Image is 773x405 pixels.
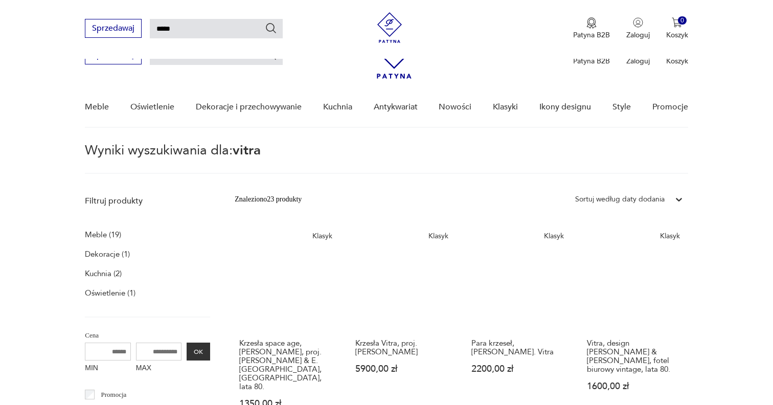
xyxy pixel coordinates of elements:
[85,247,130,261] a: Dekoracje (1)
[196,87,302,127] a: Dekoracje i przechowywanie
[85,195,210,207] p: Filtruj produkty
[587,339,684,374] h3: Vitra, design [PERSON_NAME] & [PERSON_NAME], fotel biurowy vintage, lata 80.
[233,141,261,160] span: vitra
[573,30,610,40] p: Patyna B2B
[575,194,665,205] div: Sortuj według daty dodania
[626,30,650,40] p: Zaloguj
[85,361,131,377] label: MIN
[85,26,142,33] a: Sprzedawaj
[626,56,650,66] p: Zaloguj
[612,87,631,127] a: Style
[493,87,518,127] a: Klasyki
[586,17,597,29] img: Ikona medalu
[85,228,121,242] a: Meble (19)
[235,194,302,205] div: Znaleziono 23 produkty
[666,30,688,40] p: Koszyk
[672,17,682,28] img: Ikona koszyka
[666,56,688,66] p: Koszyk
[374,87,418,127] a: Antykwariat
[587,382,684,391] p: 1600,00 zł
[573,56,610,66] p: Patyna B2B
[265,22,277,34] button: Szukaj
[626,17,650,40] button: Zaloguj
[187,343,210,361] button: OK
[85,87,109,127] a: Meble
[85,52,142,59] a: Sprzedawaj
[539,87,591,127] a: Ikony designu
[130,87,174,127] a: Oświetlenie
[678,16,687,25] div: 0
[573,17,610,40] button: Patyna B2B
[85,144,688,174] p: Wyniki wyszukiwania dla:
[439,87,471,127] a: Nowości
[355,365,452,373] p: 5900,00 zł
[573,17,610,40] a: Ikona medaluPatyna B2B
[101,389,127,400] p: Promocja
[136,361,182,377] label: MAX
[633,17,643,28] img: Ikonka użytkownika
[239,339,336,391] h3: Krzesła space age, [PERSON_NAME], proj. [PERSON_NAME] & E. [GEOGRAPHIC_DATA], [GEOGRAPHIC_DATA], ...
[471,339,568,356] h3: Para krzeseł, [PERSON_NAME]. Vitra
[652,87,688,127] a: Promocje
[374,12,405,43] img: Patyna - sklep z meblami i dekoracjami vintage
[666,17,688,40] button: 0Koszyk
[85,286,135,300] a: Oświetlenie (1)
[471,365,568,373] p: 2200,00 zł
[85,19,142,38] button: Sprzedawaj
[323,87,352,127] a: Kuchnia
[85,330,210,341] p: Cena
[355,339,452,356] h3: Krzesła Vitra, proj. [PERSON_NAME]
[85,266,122,281] a: Kuchnia (2)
